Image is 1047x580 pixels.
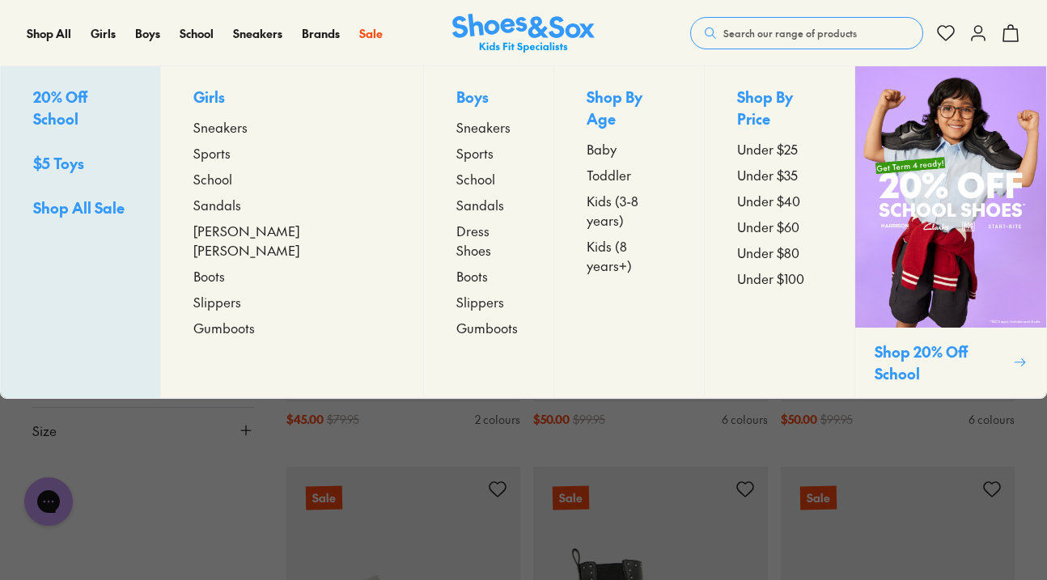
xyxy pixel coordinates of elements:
span: Sneakers [456,117,511,137]
span: $ 50.00 [533,411,570,428]
a: Shoes & Sox [452,14,595,53]
p: Shop 20% Off School [875,341,1007,384]
a: Sale [359,25,383,42]
a: Boys [135,25,160,42]
a: Boots [456,266,522,286]
span: Gumboots [456,318,518,337]
span: Slippers [456,292,504,311]
span: Toddler [587,165,631,184]
a: Under $40 [737,191,822,210]
span: School [180,25,214,41]
a: Sneakers [233,25,282,42]
a: Kids (3-8 years) [587,191,672,230]
span: Boys [135,25,160,41]
span: Boots [193,266,225,286]
span: Sneakers [233,25,282,41]
a: Under $60 [737,217,822,236]
img: SNS_Logo_Responsive.svg [452,14,595,53]
button: Size [32,408,254,453]
p: Shop By Price [737,86,822,133]
span: Boots [456,266,488,286]
a: School [193,169,391,188]
a: Slippers [456,292,522,311]
span: Sandals [193,195,241,214]
a: Sneakers [456,117,522,137]
span: $ 99.95 [820,411,853,428]
a: Brands [302,25,340,42]
a: Sports [193,143,391,163]
a: Sports [456,143,522,163]
a: Slippers [193,292,391,311]
a: Shop All [27,25,71,42]
span: Gumboots [193,318,255,337]
a: Sandals [456,195,522,214]
span: Baby [587,139,617,159]
a: Toddler [587,165,672,184]
span: School [193,169,232,188]
a: School [180,25,214,42]
span: Girls [91,25,116,41]
span: $5 Toys [33,153,84,173]
span: Sale [359,25,383,41]
p: Sale [799,486,836,510]
a: Under $25 [737,139,822,159]
p: Boys [456,86,522,111]
button: Search our range of products [690,17,923,49]
a: 20% Off School [33,86,128,133]
span: $ 79.95 [327,411,359,428]
a: Gumboots [193,318,391,337]
span: Under $35 [737,165,798,184]
span: Brands [302,25,340,41]
a: Kids (8 years+) [587,236,672,275]
span: Under $60 [737,217,799,236]
a: Sneakers [193,117,391,137]
span: Under $40 [737,191,800,210]
p: Sale [553,486,589,510]
span: School [456,169,495,188]
span: Sneakers [193,117,248,137]
iframe: Gorgias live chat messenger [16,472,81,531]
span: Under $100 [737,269,804,288]
a: Baby [587,139,672,159]
span: $ 45.00 [286,411,324,428]
span: Sports [456,143,494,163]
a: School [456,169,522,188]
div: 2 colours [475,411,520,428]
a: Dress Shoes [456,221,522,260]
a: Girls [91,25,116,42]
div: 6 colours [969,411,1015,428]
a: Shop All Sale [33,197,128,222]
a: $5 Toys [33,152,128,177]
a: Gumboots [456,318,522,337]
p: Sale [305,486,341,510]
span: Search our range of products [723,26,857,40]
span: Sports [193,143,231,163]
div: 6 colours [722,411,768,428]
a: Under $80 [737,243,822,262]
img: SCHOOLPROMO_COLLECTION.png [855,66,1046,328]
span: Size [32,421,57,440]
span: Shop All Sale [33,197,125,218]
span: 20% Off School [33,87,87,129]
p: Girls [193,86,391,111]
span: $ 99.95 [573,411,605,428]
span: Under $80 [737,243,799,262]
a: Shop 20% Off School [854,66,1046,398]
a: Under $100 [737,269,822,288]
span: $ 50.00 [781,411,817,428]
span: Sandals [456,195,504,214]
span: Under $25 [737,139,798,159]
a: Sandals [193,195,391,214]
span: Shop All [27,25,71,41]
a: [PERSON_NAME] [PERSON_NAME] [193,221,391,260]
p: Shop By Age [587,86,672,133]
a: Under $35 [737,165,822,184]
span: Slippers [193,292,241,311]
a: Boots [193,266,391,286]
